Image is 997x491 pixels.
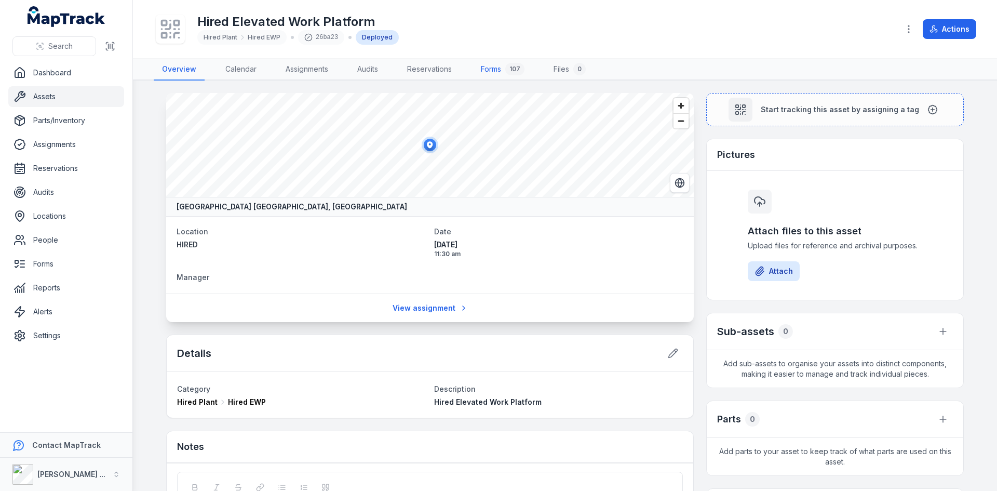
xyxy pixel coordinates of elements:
div: 107 [505,63,524,75]
span: Location [177,227,208,236]
button: Zoom in [673,98,689,113]
div: 26ba23 [298,30,344,45]
span: Hired EWP [248,33,280,42]
a: Assignments [8,134,124,155]
a: Alerts [8,301,124,322]
span: Add sub-assets to organise your assets into distinct components, making it easier to manage and t... [707,350,963,388]
button: Zoom out [673,113,689,128]
a: HIRED [177,240,426,250]
h2: Details [177,346,211,361]
a: Audits [349,59,386,81]
a: Reservations [399,59,460,81]
a: People [8,230,124,250]
strong: Contact MapTrack [32,441,101,449]
span: HIRED [177,240,198,249]
h3: Parts [717,412,741,427]
span: 11:30 am [434,250,683,258]
a: Settings [8,325,124,346]
a: Forms [8,254,124,274]
a: Reservations [8,158,124,179]
time: 7/23/2025, 11:30:39 AM [434,240,683,258]
span: Start tracking this asset by assigning a tag [761,104,919,115]
span: Hired Plant [177,397,218,407]
a: Calendar [217,59,265,81]
span: Search [48,41,73,51]
span: Hired EWP [228,397,266,407]
div: Deployed [356,30,399,45]
span: [DATE] [434,240,683,250]
a: Forms107 [473,59,533,81]
button: Search [12,36,96,56]
div: 0 [573,63,586,75]
div: 0 [778,324,793,339]
a: Reports [8,277,124,298]
strong: [GEOGRAPHIC_DATA] [GEOGRAPHIC_DATA], [GEOGRAPHIC_DATA] [177,202,407,212]
button: Switch to Satellite View [670,173,690,193]
a: Files0 [545,59,594,81]
button: Start tracking this asset by assigning a tag [706,93,964,126]
a: Locations [8,206,124,227]
span: Upload files for reference and archival purposes. [748,241,922,251]
a: View assignment [386,298,475,318]
a: MapTrack [28,6,105,27]
span: Hired Plant [204,33,237,42]
a: Assignments [277,59,336,81]
h3: Attach files to this asset [748,224,922,238]
button: Attach [748,261,800,281]
span: Description [434,384,476,393]
a: Parts/Inventory [8,110,124,131]
button: Actions [923,19,976,39]
span: Manager [177,273,209,282]
canvas: Map [166,93,694,197]
a: Assets [8,86,124,107]
h1: Hired Elevated Work Platform [197,14,399,30]
h3: Pictures [717,148,755,162]
h3: Notes [177,440,204,454]
span: Add parts to your asset to keep track of what parts are used on this asset. [707,438,963,475]
a: Dashboard [8,62,124,83]
span: Category [177,384,210,393]
h2: Sub-assets [717,324,774,339]
span: Hired Elevated Work Platform [434,397,542,406]
div: 0 [745,412,760,427]
a: Overview [154,59,205,81]
span: Date [434,227,451,236]
a: Audits [8,182,124,203]
strong: [PERSON_NAME] Group [37,470,123,479]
